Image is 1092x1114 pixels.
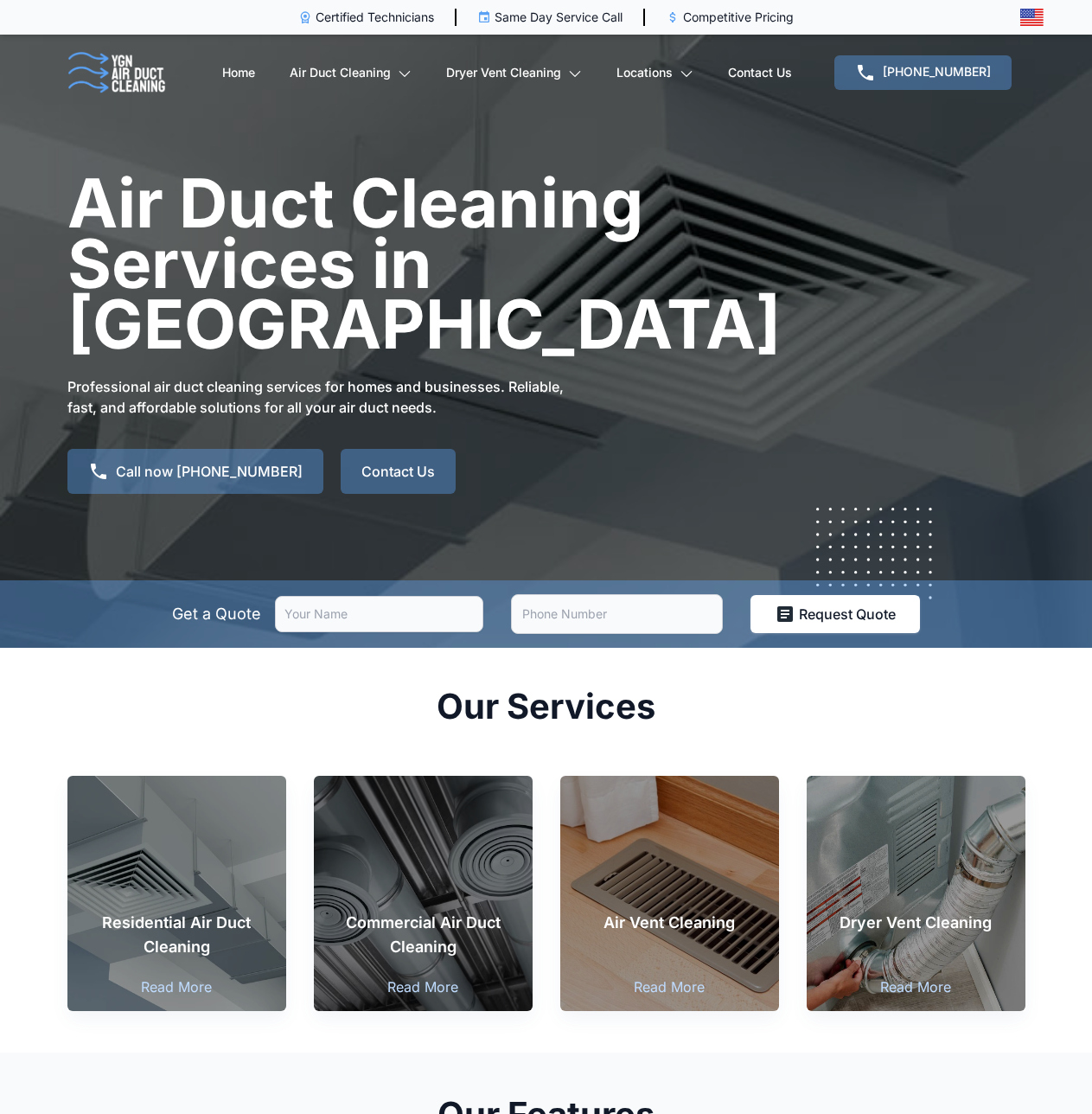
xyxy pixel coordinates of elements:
[634,976,705,997] a: Read More
[446,43,582,102] a: Dryer Vent Cleaning
[336,689,756,724] h2: Our Services
[341,449,456,494] a: Contact Us
[495,9,623,26] p: Same Day Service Call
[316,9,434,26] p: Certified Technicians
[67,52,166,93] img: logo
[683,9,794,26] p: Competitive Pricing
[807,776,1025,952] a: Dryer Vent Cleaning
[824,911,1008,935] p: Dryer Vent Cleaning
[67,173,742,355] h1: Air Duct Cleaning Services in [GEOGRAPHIC_DATA]
[172,602,261,626] p: Get a Quote
[834,55,1012,90] a: [PHONE_NUMBER]
[560,776,779,952] a: Air Vent Cleaning
[728,43,792,102] a: Contact Us
[290,43,412,102] a: Air Duct Cleaning
[880,976,951,997] a: Read More
[387,976,458,997] a: Read More
[85,911,269,959] p: Residential Air Duct Cleaning
[67,449,323,494] a: Call now [PHONE_NUMBER]
[141,976,212,997] a: Read More
[275,596,483,632] input: Your Name
[314,776,533,976] a: Commercial Air Duct Cleaning
[67,376,586,418] p: Professional air duct cleaning services for homes and businesses. Reliable, fast, and affordable ...
[331,911,515,959] p: Commercial Air Duct Cleaning
[883,64,991,79] span: [PHONE_NUMBER]
[511,594,723,634] input: Phone Number
[616,43,693,102] a: Locations
[750,595,920,633] button: Request Quote
[67,776,286,976] a: Residential Air Duct Cleaning
[222,43,255,102] a: Home
[578,911,762,935] p: Air Vent Cleaning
